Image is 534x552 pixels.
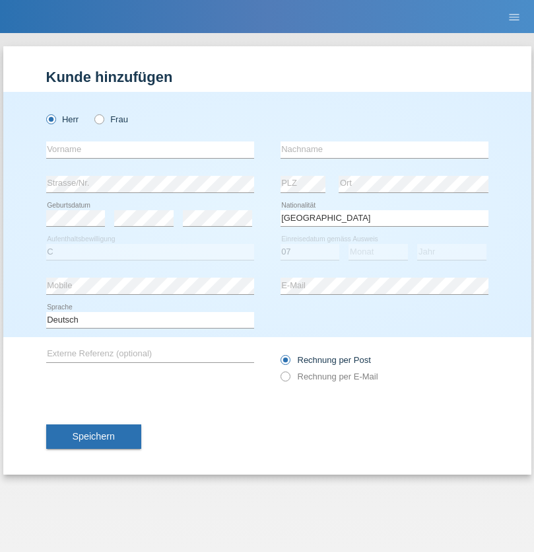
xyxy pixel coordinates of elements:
[508,11,521,24] i: menu
[281,372,378,381] label: Rechnung per E-Mail
[46,69,488,85] h1: Kunde hinzufügen
[501,13,527,20] a: menu
[46,114,55,123] input: Herr
[281,355,289,372] input: Rechnung per Post
[281,355,371,365] label: Rechnung per Post
[94,114,103,123] input: Frau
[94,114,128,124] label: Frau
[73,431,115,442] span: Speichern
[46,424,141,450] button: Speichern
[46,114,79,124] label: Herr
[281,372,289,388] input: Rechnung per E-Mail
